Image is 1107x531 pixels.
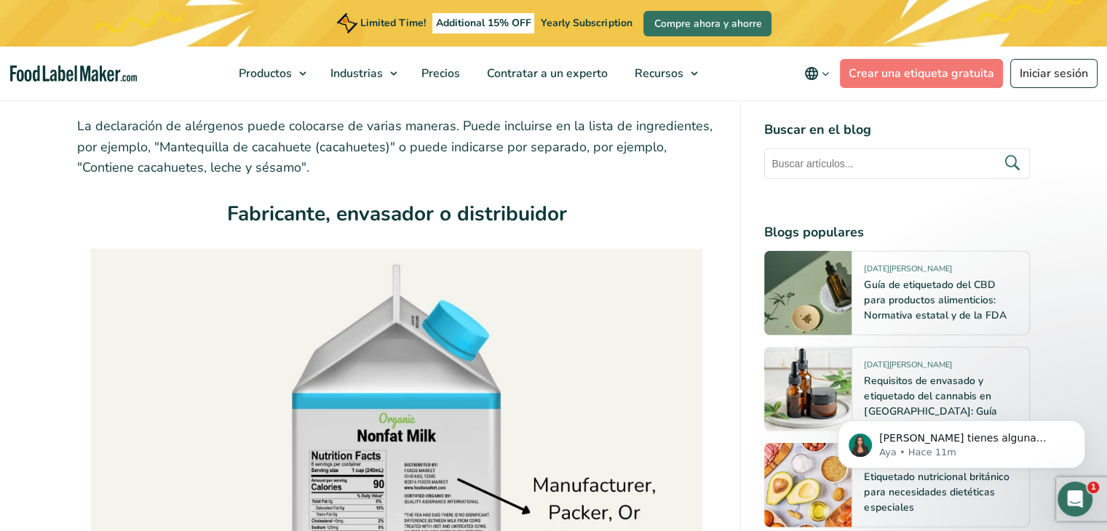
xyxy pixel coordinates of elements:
[474,47,618,100] a: Contratar a un experto
[234,65,293,81] span: Productos
[1087,482,1099,493] span: 1
[541,16,632,30] span: Yearly Subscription
[417,65,461,81] span: Precios
[764,148,1030,178] input: Buscar artículos...
[226,47,314,100] a: Productos
[360,16,426,30] span: Limited Time!
[326,65,384,81] span: Industrias
[840,59,1003,88] a: Crear una etiqueta gratuita
[408,47,470,100] a: Precios
[816,390,1107,492] iframe: Intercom notifications mensaje
[77,116,718,178] p: La declaración de alérgenos puede colocarse de varias maneras. Puede incluirse en la lista de ing...
[622,47,705,100] a: Recursos
[864,263,951,279] span: [DATE][PERSON_NAME]
[483,65,609,81] span: Contratar a un experto
[864,277,1006,322] a: Guía de etiquetado del CBD para productos alimenticios: Normativa estatal y de la FDA
[1058,482,1092,516] iframe: Intercom live chat
[432,13,535,33] span: Additional 15% OFF
[764,222,1030,241] h4: Blogs populares
[643,11,771,36] a: Compre ahora y ahorre
[630,65,685,81] span: Recursos
[317,47,405,100] a: Industrias
[764,119,1030,139] h4: Buscar en el blog
[864,359,951,375] span: [DATE][PERSON_NAME]
[864,373,996,418] a: Requisitos de envasado y etiquetado del cannabis en [GEOGRAPHIC_DATA]: Guía
[1010,59,1098,88] a: Iniciar sesión
[227,200,567,228] strong: Fabricante, envasador o distribuidor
